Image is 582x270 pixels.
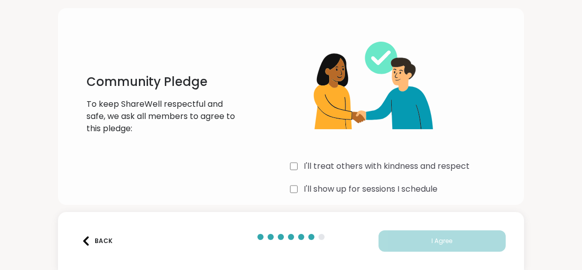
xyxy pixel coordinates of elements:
[379,230,506,252] button: I Agree
[86,98,237,135] p: To keep ShareWell respectful and safe, we ask all members to agree to this pledge:
[304,160,470,172] label: I'll treat others with kindness and respect
[86,74,237,90] h1: Community Pledge
[431,236,452,246] span: I Agree
[76,230,117,252] button: Back
[81,236,112,246] div: Back
[304,183,438,195] label: I'll show up for sessions I schedule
